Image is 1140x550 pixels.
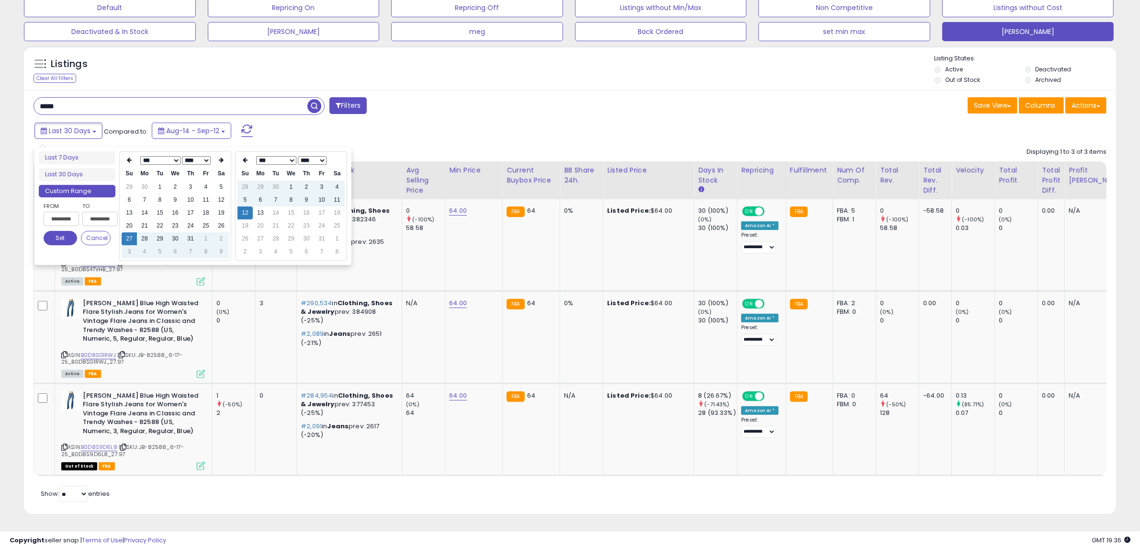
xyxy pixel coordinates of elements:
td: 14 [268,206,283,219]
span: FBA [99,462,115,470]
div: Days In Stock [698,165,733,185]
div: 128 [880,409,919,417]
small: (0%) [880,308,893,316]
div: Avg Selling Price [406,165,441,195]
td: 8 [152,194,168,206]
small: Days In Stock. [698,185,704,194]
td: 15 [283,206,299,219]
td: 5 [283,245,299,258]
a: Terms of Use [82,536,123,545]
small: (0%) [216,308,230,316]
span: All listings currently available for purchase on Amazon [61,277,83,286]
td: 29 [152,232,168,245]
td: 6 [253,194,268,206]
span: Columns [1025,101,1055,110]
div: 0 [406,206,445,215]
small: (0%) [999,401,1012,408]
div: 0 [999,299,1038,308]
div: Min Price [449,165,498,175]
small: (-50%) [886,401,906,408]
div: 0 [216,316,255,325]
div: 0.13 [956,391,994,400]
span: #2,089 [301,329,324,338]
p: in prev: 384908 (-25%) [301,299,395,325]
td: 18 [329,206,345,219]
small: (0%) [698,308,711,316]
div: 0 [956,206,994,215]
small: FBA [790,299,808,309]
small: (-50%) [223,401,242,408]
span: OFF [763,392,779,400]
small: FBA [790,391,808,402]
td: 12 [237,206,253,219]
td: 1 [152,181,168,194]
label: To [82,201,111,211]
div: 30 (100%) [698,206,737,215]
div: Displaying 1 to 3 of 3 items [1027,148,1106,157]
div: 0 [956,316,994,325]
th: Tu [268,167,283,180]
small: FBA [507,206,524,217]
td: 2 [299,181,314,194]
th: We [283,167,299,180]
td: 25 [198,219,214,232]
button: meg [391,22,563,41]
strong: Copyright [10,536,45,545]
a: 64.00 [449,391,467,401]
td: 16 [299,206,314,219]
div: Avg. Sales Rank [301,165,398,175]
div: 3 [260,299,289,308]
div: 0 [880,299,919,308]
th: Mo [137,167,152,180]
td: 27 [122,232,137,245]
h5: Listings [51,57,88,71]
td: 13 [253,206,268,219]
span: Jeans [329,329,350,338]
small: FBA [507,391,524,402]
span: OFF [763,299,779,308]
img: 311GgBxwqPL._SL40_.jpg [61,391,80,411]
td: 24 [314,219,329,232]
div: ASIN: [61,206,205,285]
td: 18 [198,206,214,219]
span: 64 [527,391,535,400]
td: 11 [329,194,345,206]
td: 3 [122,245,137,258]
div: 0% [564,206,596,215]
b: Listed Price: [607,298,651,308]
td: 7 [268,194,283,206]
td: 5 [237,194,253,206]
div: $64.00 [607,299,687,308]
span: ON [743,299,755,308]
small: (-100%) [962,216,984,223]
b: [PERSON_NAME] Blue High Waisted Flare Stylish Jeans for Women's Vintage Flare Jeans in Classic an... [83,391,199,438]
span: #284,954 [301,391,332,400]
div: 28 (93.33%) [698,409,737,417]
img: 311GgBxwqPL._SL40_.jpg [61,299,80,318]
td: 7 [314,245,329,258]
td: 14 [137,206,152,219]
div: FBM: 0 [837,308,869,316]
td: 19 [214,206,229,219]
td: 2 [237,245,253,258]
div: Total Rev. Diff. [923,165,948,195]
th: Su [237,167,253,180]
td: 7 [183,245,198,258]
small: (0%) [956,308,969,316]
span: | SKU: JB-82588_6-17-25_B0D8S9D6L8_27.97 [61,443,184,458]
td: 17 [183,206,198,219]
small: (0%) [999,308,1012,316]
div: N/A [564,391,596,400]
div: 0 [999,316,1038,325]
b: Listed Price: [607,391,651,400]
span: All listings that are currently out of stock and unavailable for purchase on Amazon [61,462,97,470]
span: #2,091 [301,422,322,431]
td: 16 [168,206,183,219]
label: Active [945,65,963,73]
div: 0 [880,316,919,325]
div: Preset: [741,417,779,438]
td: 4 [268,245,283,258]
button: Set [44,231,77,245]
div: N/A [1069,391,1122,400]
div: 0 [956,299,994,308]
